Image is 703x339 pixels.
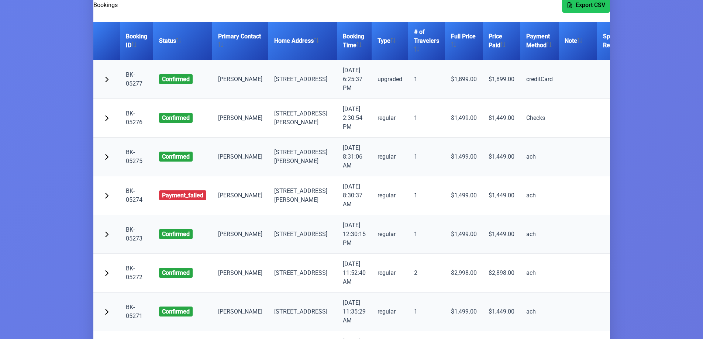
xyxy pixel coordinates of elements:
td: ach [520,176,559,215]
td: ach [520,254,559,293]
td: [STREET_ADDRESS] [PERSON_NAME] [268,99,337,138]
th: Price Paid [483,22,520,60]
td: 1 [408,99,445,138]
td: ach [520,215,559,254]
td: [PERSON_NAME] [212,138,268,176]
a: BK-05271 [126,304,142,319]
td: $1,499.00 [445,138,483,176]
td: [DATE] 2:30:54 PM [337,99,372,138]
span: confirmed [159,268,193,278]
td: [STREET_ADDRESS] [268,254,337,293]
th: Note [559,22,597,60]
td: 1 [408,215,445,254]
td: ach [520,138,559,176]
td: regular [372,99,408,138]
th: Booking Time [337,22,372,60]
td: [DATE] 6:25:37 PM [337,60,372,99]
td: creditCard [520,60,559,99]
th: # of Travelers [408,22,445,60]
span: confirmed [159,74,193,84]
td: [PERSON_NAME] [212,254,268,293]
a: BK-05273 [126,226,142,242]
td: [DATE] 12:30:15 PM [337,215,372,254]
td: $1,449.00 [483,293,520,331]
td: 2 [408,254,445,293]
span: confirmed [159,229,193,239]
td: [PERSON_NAME] [212,176,268,215]
span: confirmed [159,113,193,123]
td: ach [520,293,559,331]
th: Full Price [445,22,483,60]
span: confirmed [159,152,193,162]
td: upgraded [372,60,408,99]
td: [PERSON_NAME] [212,215,268,254]
span: confirmed [159,307,193,316]
td: regular [372,254,408,293]
td: $1,899.00 [483,60,520,99]
td: $2,898.00 [483,254,520,293]
span: Export CSV [576,1,605,10]
th: Status [153,22,212,60]
td: $1,449.00 [483,138,520,176]
td: regular [372,138,408,176]
td: [STREET_ADDRESS] [268,60,337,99]
td: [PERSON_NAME] [212,293,268,331]
td: regular [372,215,408,254]
td: Checks [520,99,559,138]
th: Primary Contact [212,22,268,60]
a: BK-05272 [126,265,142,281]
td: [STREET_ADDRESS] [268,293,337,331]
td: $1,449.00 [483,176,520,215]
td: [PERSON_NAME] [212,60,268,99]
a: BK-05274 [126,187,142,203]
td: regular [372,293,408,331]
th: Home Address [268,22,337,60]
a: BK-05277 [126,71,142,87]
th: Payment Method [520,22,559,60]
td: 1 [408,60,445,99]
td: [DATE] 8:31:06 AM [337,138,372,176]
a: BK-05275 [126,149,142,165]
td: [STREET_ADDRESS] [PERSON_NAME] [268,138,337,176]
td: 1 [408,138,445,176]
th: Booking ID [120,22,153,60]
td: 1 [408,293,445,331]
td: $2,998.00 [445,254,483,293]
td: regular [372,176,408,215]
td: $1,499.00 [445,215,483,254]
td: $1,499.00 [445,176,483,215]
td: $1,449.00 [483,215,520,254]
a: BK-05276 [126,110,142,126]
td: [PERSON_NAME] [212,99,268,138]
td: [STREET_ADDRESS] [268,215,337,254]
td: $1,899.00 [445,60,483,99]
td: $1,449.00 [483,99,520,138]
span: payment_failed [159,190,206,200]
th: Type [372,22,408,60]
td: [DATE] 11:35:29 AM [337,293,372,331]
td: $1,499.00 [445,293,483,331]
th: Special Requests [597,22,653,60]
td: $1,499.00 [445,99,483,138]
td: [DATE] 11:52:40 AM [337,254,372,293]
td: [DATE] 8:30:37 AM [337,176,372,215]
td: 1 [408,176,445,215]
td: [STREET_ADDRESS] [PERSON_NAME] [268,176,337,215]
h2: Bookings [93,1,118,10]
